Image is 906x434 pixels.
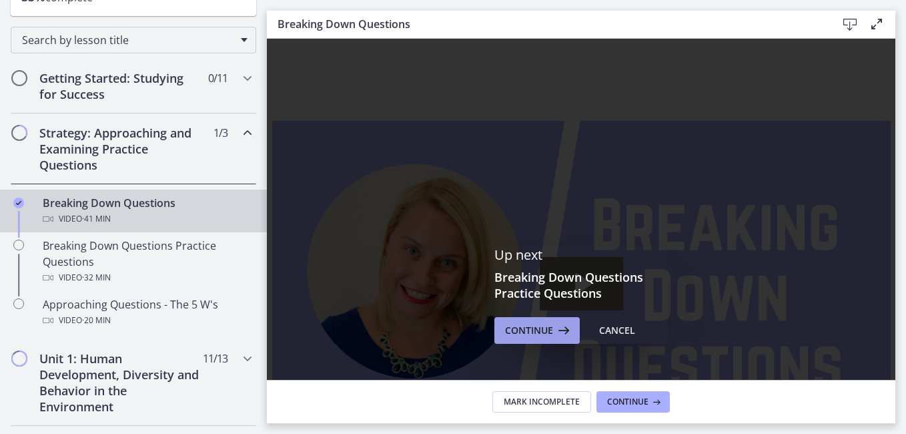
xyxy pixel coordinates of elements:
div: Breaking Down Questions [43,195,251,227]
div: Playbar [67,408,537,431]
h3: Breaking Down Questions [278,16,815,32]
div: Video [43,270,251,286]
button: Mark Incomplete [492,391,591,413]
span: Search by lesson title [22,33,234,47]
button: Continue [494,317,580,344]
p: Up next [494,246,668,264]
span: Continue [607,397,648,407]
button: Mute [544,408,570,431]
i: Completed [13,198,24,208]
h3: Breaking Down Questions Practice Questions [494,269,668,301]
div: Video [43,211,251,227]
span: · 32 min [82,270,111,286]
h2: Strategy: Approaching and Examining Practice Questions [39,125,202,173]
span: 11 / 13 [203,351,228,367]
span: Mark Incomplete [504,397,580,407]
span: Continue [505,322,553,339]
button: Play Video [5,408,32,431]
div: Approaching Questions - The 5 W's [43,296,251,329]
div: Search by lesson title [11,27,256,53]
button: Continue [596,391,670,413]
h2: Getting Started: Studying for Success [39,70,202,102]
button: Fullscreen [597,408,624,431]
img: Video Thumbnail [5,82,624,430]
span: · 20 min [82,312,111,329]
span: · 41 min [82,211,111,227]
div: Cancel [599,322,635,339]
span: 1 / 3 [213,125,228,141]
button: Play Video: cbe18pht4o1cl02sia30.mp4 [273,218,356,272]
button: Show settings menu [570,408,597,431]
span: 0 / 11 [208,70,228,86]
button: Cancel [588,317,646,344]
div: Breaking Down Questions Practice Questions [43,238,251,286]
h2: Unit 1: Human Development, Diversity and Behavior in the Environment [39,351,202,415]
div: Video [43,312,251,329]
